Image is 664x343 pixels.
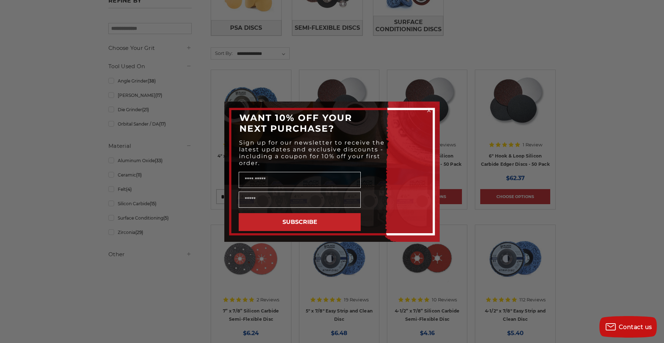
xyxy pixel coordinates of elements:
button: Close dialog [425,107,432,114]
button: Contact us [599,316,657,338]
span: Sign up for our newsletter to receive the latest updates and exclusive discounts - including a co... [239,139,385,166]
span: WANT 10% OFF YOUR NEXT PURCHASE? [239,112,352,134]
input: Email [239,192,361,208]
button: SUBSCRIBE [239,213,361,231]
span: Contact us [619,324,652,330]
